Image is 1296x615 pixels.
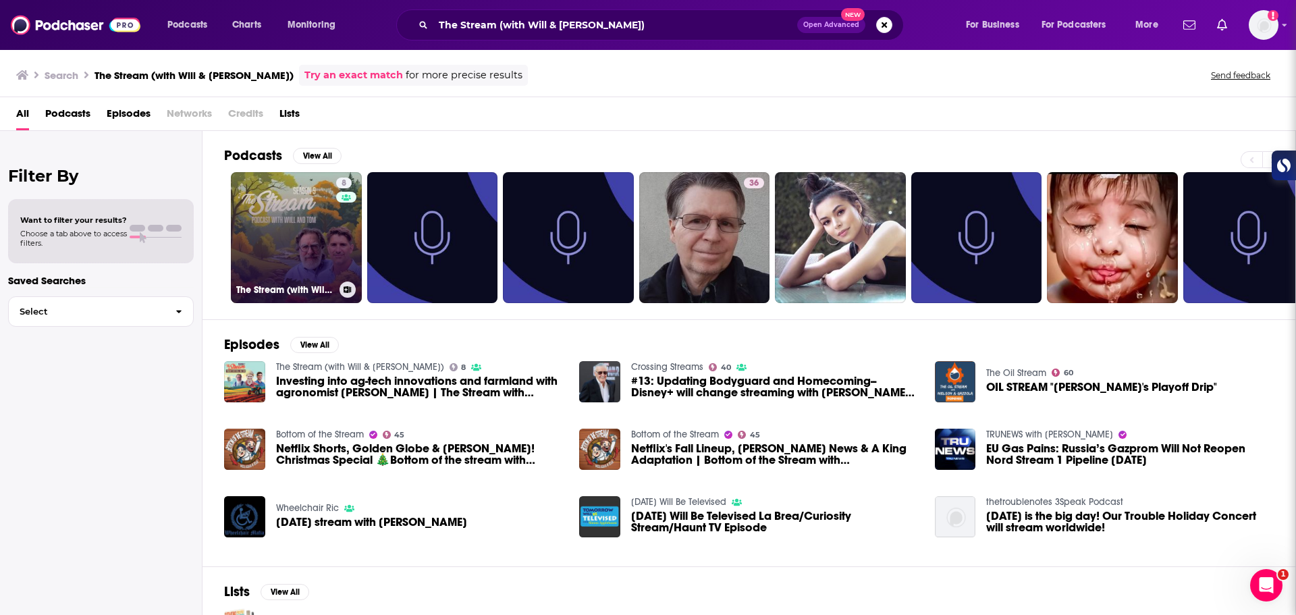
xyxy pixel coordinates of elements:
[1278,569,1289,580] span: 1
[935,361,976,402] img: OIL STREAM "Tommy's Playoff Drip"
[986,510,1274,533] span: [DATE] is the big day! Our Trouble Holiday Concert will stream worldwide!
[394,432,404,438] span: 45
[383,431,405,439] a: 45
[276,516,467,528] span: [DATE] stream with [PERSON_NAME]
[986,381,1217,393] a: OIL STREAM "Tommy's Playoff Drip"
[631,510,919,533] a: Tomorrow Will Be Televised La Brea/Curiosity Stream/Haunt TV Episode
[986,367,1046,379] a: The Oil Stream
[450,363,466,371] a: 8
[236,284,334,296] h3: The Stream (with Will & [PERSON_NAME])
[8,274,194,287] p: Saved Searches
[986,381,1217,393] span: OIL STREAM "[PERSON_NAME]'s Playoff Drip"
[8,166,194,186] h2: Filter By
[935,429,976,470] img: EU Gas Pains: Russia’s Gazprom Will Not Reopen Nord Stream 1 Pipeline Tomorrow
[1126,14,1175,36] button: open menu
[279,103,300,130] a: Lists
[231,172,362,303] a: 8The Stream (with Will & [PERSON_NAME])
[228,103,263,130] span: Credits
[631,375,919,398] a: #13: Updating Bodyguard and Homecoming--Disney+ will change streaming with Tom Howell--Rememberin...
[433,14,797,36] input: Search podcasts, credits, & more...
[1064,370,1073,376] span: 60
[956,14,1036,36] button: open menu
[276,375,564,398] span: Investing into ag-tech innovations and farmland with agronomist [PERSON_NAME] | The Stream with [...
[276,429,364,440] a: Bottom of the Stream
[749,177,759,190] span: 36
[1052,369,1073,377] a: 60
[986,443,1274,466] span: EU Gas Pains: Russia’s Gazprom Will Not Reopen Nord Stream 1 Pipeline [DATE]
[631,443,919,466] a: Netflix's Fall Lineup, Tom Cruise News & A King Adaptation | Bottom of the Stream with Adam & Nick
[579,361,620,402] img: #13: Updating Bodyguard and Homecoming--Disney+ will change streaming with Tom Howell--Rememberin...
[20,229,127,248] span: Choose a tab above to access filters.
[1212,14,1233,36] a: Show notifications dropdown
[631,429,719,440] a: Bottom of the Stream
[336,178,352,188] a: 8
[94,69,294,82] h3: The Stream (with Will & [PERSON_NAME])
[721,365,731,371] span: 40
[276,443,564,466] a: Netflix Shorts, Golden Globe & Tom Cruise! Christmas Special 🎄Bottom of the stream with Adam & Nick
[224,429,265,470] img: Netflix Shorts, Golden Globe & Tom Cruise! Christmas Special 🎄Bottom of the stream with Adam & Nick
[935,496,976,537] img: Tomorrow is the big day! Our Trouble Holiday Concert will stream worldwide!
[167,16,207,34] span: Podcasts
[1042,16,1106,34] span: For Podcasters
[1268,10,1278,21] svg: Add a profile image
[167,103,212,130] span: Networks
[11,12,140,38] img: Podchaser - Follow, Share and Rate Podcasts
[276,516,467,528] a: Saturday stream with Tomasa Willman
[342,177,346,190] span: 8
[224,147,282,164] h2: Podcasts
[261,584,309,600] button: View All
[224,361,265,402] img: Investing into ag-tech innovations and farmland with agronomist Baptiste Tellier | The Stream wit...
[276,361,444,373] a: The Stream (with Will & Tom)
[224,147,342,164] a: PodcastsView All
[107,103,151,130] a: Episodes
[709,363,731,371] a: 40
[224,336,339,353] a: EpisodesView All
[986,496,1123,508] a: thetroublenotes 3Speak Podcast
[409,9,917,41] div: Search podcasts, credits, & more...
[639,172,770,303] a: 36
[45,69,78,82] h3: Search
[224,496,265,537] img: Saturday stream with Tomasa Willman
[224,336,279,353] h2: Episodes
[1249,10,1278,40] img: User Profile
[278,14,353,36] button: open menu
[631,510,919,533] span: [DATE] Will Be Televised La Brea/Curiosity Stream/Haunt TV Episode
[288,16,335,34] span: Monitoring
[290,337,339,353] button: View All
[20,215,127,225] span: Want to filter your results?
[8,296,194,327] button: Select
[293,148,342,164] button: View All
[738,431,760,439] a: 45
[223,14,269,36] a: Charts
[276,502,339,514] a: Wheelchair Ric
[986,443,1274,466] a: EU Gas Pains: Russia’s Gazprom Will Not Reopen Nord Stream 1 Pipeline Tomorrow
[276,443,564,466] span: Netflix Shorts, Golden Globe & [PERSON_NAME]! Christmas Special 🎄Bottom of the stream with [PERSO...
[803,22,859,28] span: Open Advanced
[158,14,225,36] button: open menu
[986,510,1274,533] a: Tomorrow is the big day! Our Trouble Holiday Concert will stream worldwide!
[631,443,919,466] span: Netflix's Fall Lineup, [PERSON_NAME] News & A King Adaptation | Bottom of the Stream with [PERSON...
[1249,10,1278,40] span: Logged in as elleb2btech
[1250,569,1282,601] iframe: Intercom live chat
[966,16,1019,34] span: For Business
[16,103,29,130] span: All
[1207,70,1274,81] button: Send feedback
[224,583,250,600] h2: Lists
[1033,14,1126,36] button: open menu
[406,68,522,83] span: for more precise results
[579,496,620,537] img: Tomorrow Will Be Televised La Brea/Curiosity Stream/Haunt TV Episode
[232,16,261,34] span: Charts
[9,307,165,316] span: Select
[579,429,620,470] img: Netflix's Fall Lineup, Tom Cruise News & A King Adaptation | Bottom of the Stream with Adam & Nick
[841,8,865,21] span: New
[1178,14,1201,36] a: Show notifications dropdown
